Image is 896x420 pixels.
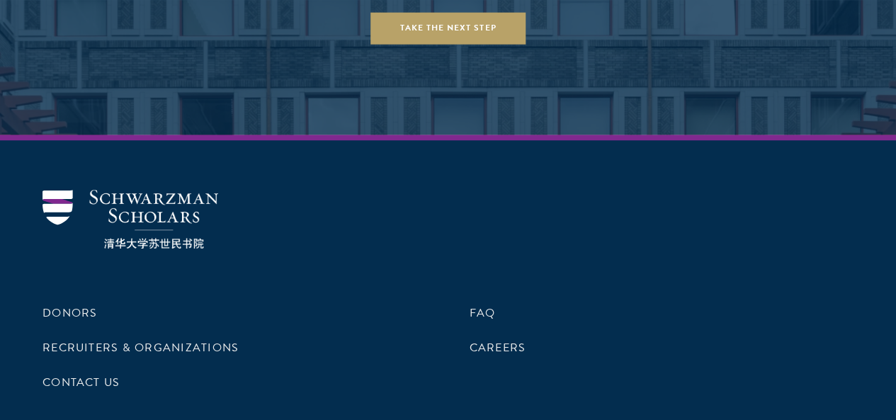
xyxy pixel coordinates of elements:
[42,339,239,356] a: Recruiters & Organizations
[42,374,120,391] a: Contact Us
[470,305,496,322] a: FAQ
[42,305,97,322] a: Donors
[470,339,526,356] a: Careers
[42,190,218,249] img: Schwarzman Scholars
[370,12,526,44] a: Take the Next Step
